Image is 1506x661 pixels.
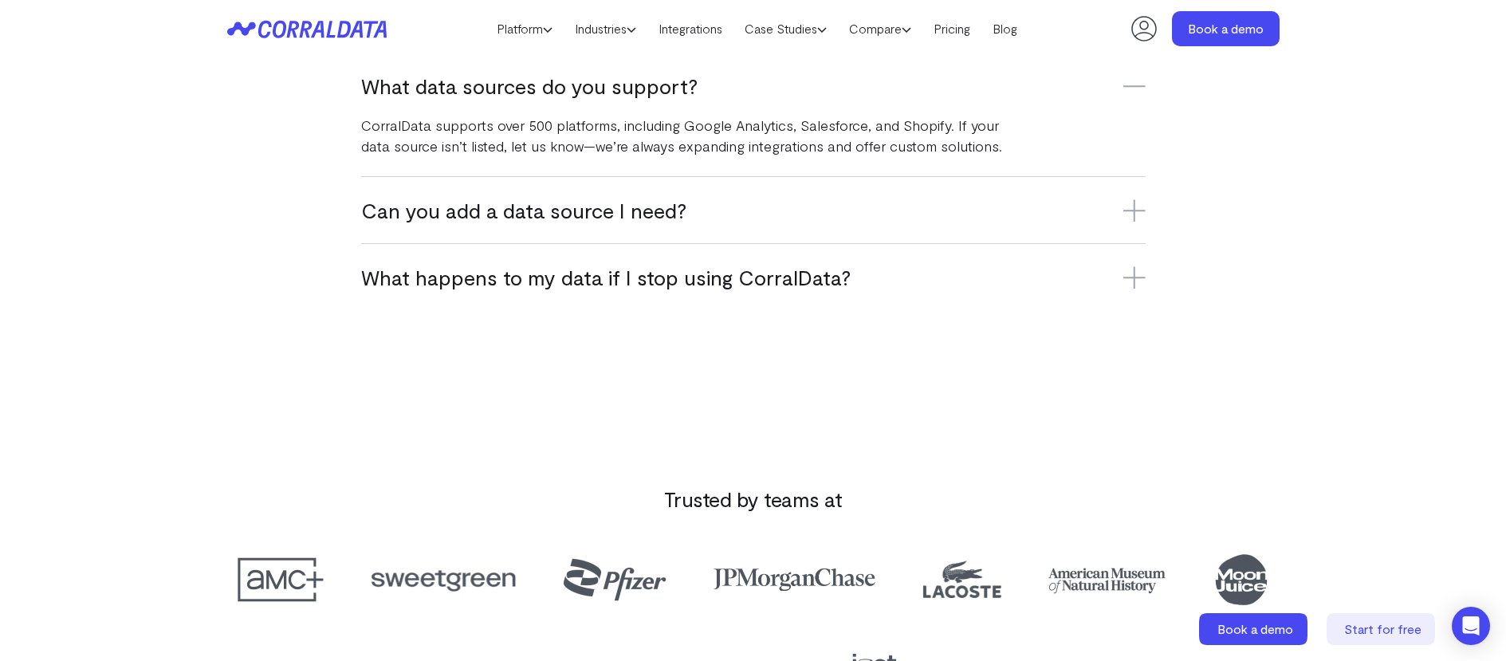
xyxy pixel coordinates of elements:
a: Book a demo [1199,613,1311,645]
a: Pricing [922,17,981,41]
a: Industries [564,17,647,41]
h3: Can you add a data source I need? [361,197,1146,223]
a: Start for free [1327,613,1438,645]
span: Book a demo [1217,621,1293,636]
p: CorralData supports over 500 platforms, including Google Analytics, Salesforce, and Shopify. If y... [361,115,1018,156]
div: Open Intercom Messenger [1452,607,1490,645]
a: Blog [981,17,1028,41]
h3: What data sources do you support? [361,73,1146,99]
a: Compare [838,17,922,41]
h3: Trusted by teams at [227,486,1280,512]
h3: What happens to my data if I stop using CorralData? [361,264,1146,290]
span: Start for free [1344,621,1421,636]
a: Book a demo [1172,11,1280,46]
a: Integrations [647,17,733,41]
a: Platform [486,17,564,41]
a: Case Studies [733,17,838,41]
